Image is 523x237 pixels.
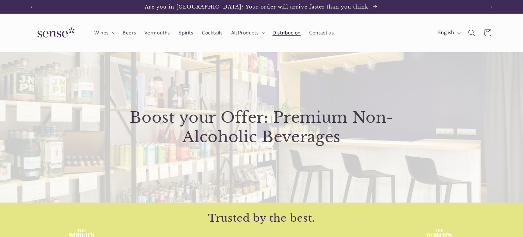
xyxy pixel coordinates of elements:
[178,30,193,36] span: Spirits
[272,30,301,36] span: Distribución
[140,25,174,40] a: Vermouths
[144,30,170,36] span: Vermouths
[145,4,370,10] span: Are you in [GEOGRAPHIC_DATA]? Your order will arrive faster than you think.
[309,30,334,36] span: Contact us
[231,30,259,36] span: All Products
[123,30,136,36] span: Beers
[27,20,83,45] a: Sense
[174,25,198,40] a: Spirits
[438,29,454,36] span: English
[434,26,464,40] button: English
[94,30,109,36] span: Wines
[305,25,338,40] a: Contact us
[29,23,80,43] img: Sense
[268,25,305,40] a: Distribución
[464,25,479,41] summary: Search
[118,25,140,40] a: Beers
[115,108,408,147] h2: Boost your Offer: Premium Non-Alcoholic Beverages
[197,25,227,40] a: Cocktails
[227,25,268,40] summary: All Products
[90,25,118,40] summary: Wines
[202,30,223,36] span: Cocktails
